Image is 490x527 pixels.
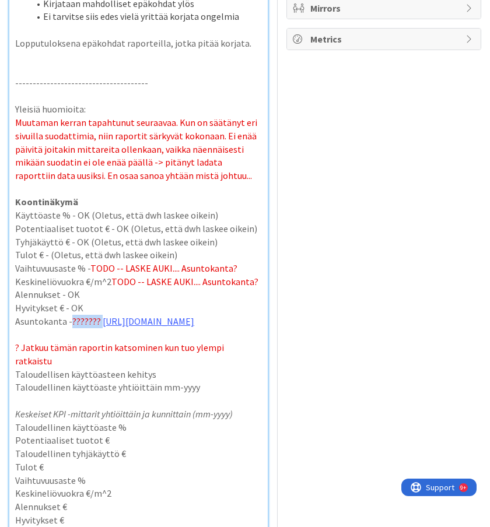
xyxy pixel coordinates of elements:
[15,342,226,367] span: ? Jatkuu tämän raportin katsominen kun tuo ylempi ratkaistu
[15,514,262,527] p: Hyvitykset €
[15,222,262,236] p: Potentiaaliset tuotot € - OK (Oletus, että dwh laskee oikein)
[103,315,194,327] a: [URL][DOMAIN_NAME]
[90,262,237,274] span: TODO -- LASKE AUKI.... Asuntokanta?
[15,461,262,474] p: Tulot €
[15,76,262,90] p: --------------------------------------
[15,368,262,381] p: Taloudellisen käyttöasteen kehitys
[15,434,262,447] p: Potentiaaliset tuotot €
[15,288,262,301] p: Alennukset - OK
[59,5,65,14] div: 9+
[15,236,262,249] p: Tyhjäkäyttö € - OK (Oletus, että dwh laskee oikein)
[24,2,53,16] span: Support
[15,408,233,420] em: Keskeiset KPI -mittarit yhtiöittäin ja kunnittain (mm-yyyy)
[15,301,262,315] p: Hyvitykset € - OK
[15,209,262,222] p: Käyttöaste % - OK (Oletus, että dwh laskee oikein)
[15,196,78,208] strong: Koontinäkymä
[310,32,460,46] span: Metrics
[15,262,262,275] p: Vaihtuvuusaste % -
[15,103,262,116] p: Yleisiä huomioita:
[15,275,262,289] p: Keskineliövuokra €/m^2
[111,276,258,287] span: TODO -- LASKE AUKI.... Asuntokanta?
[29,10,262,23] li: Ei tarvitse siis edes vielä yrittää korjata ongelmia
[15,474,262,487] p: Vaihtuvuusaste %
[15,315,262,328] p: Asuntokanta -
[72,315,101,327] span: ???????
[15,421,262,434] p: Taloudellinen käyttöaste %
[15,447,262,461] p: Taloudellinen tyhjäkäyttö €
[15,248,262,262] p: Tulot € - (Oletus, että dwh laskee oikein)
[15,381,262,394] p: Taloudellinen käyttöaste yhtiöittäin mm-yyyy
[15,37,262,50] p: Lopputuloksena epäkohdat raporteilla, jotka pitää korjata.
[310,1,460,15] span: Mirrors
[15,487,262,500] p: Keskineliövuokra €/m^2
[15,117,259,181] span: Muutaman kerran tapahtunut seuraavaa. Kun on säätänyt eri sivuilla suodattimia, niin raportit sär...
[15,500,262,514] p: Alennukset €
